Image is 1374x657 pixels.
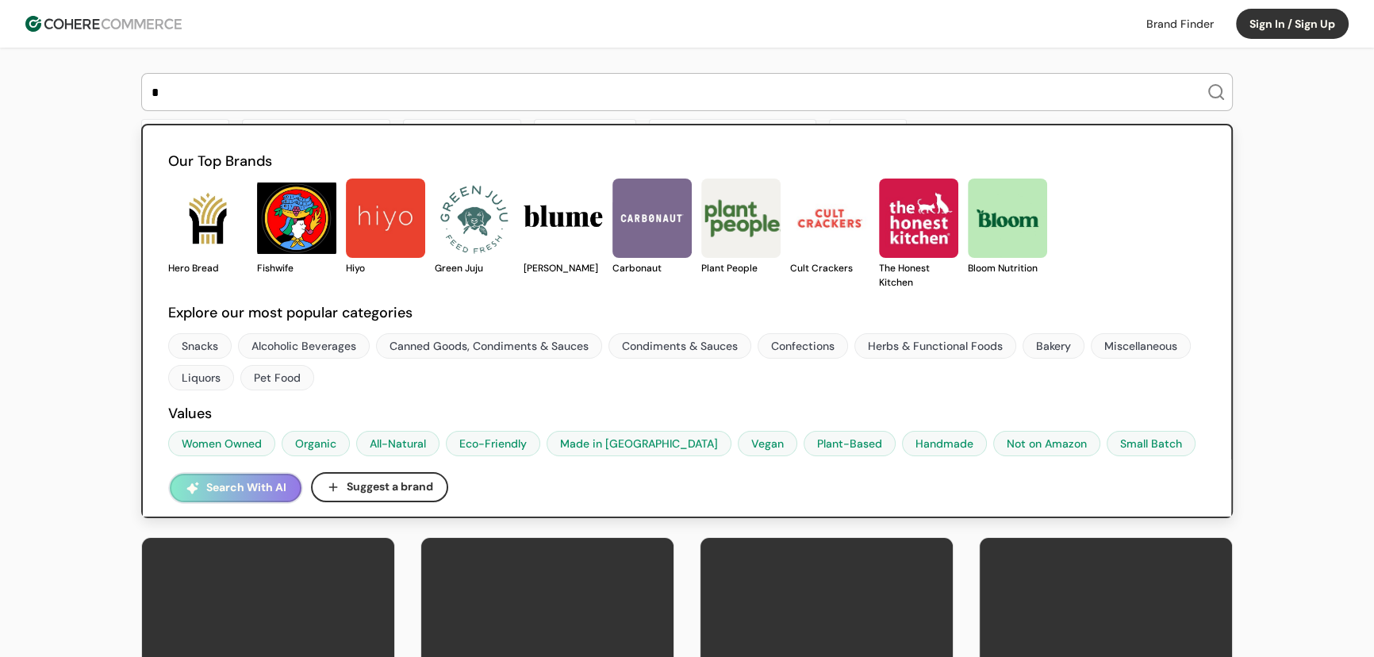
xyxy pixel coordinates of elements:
[1036,338,1071,355] div: Bakery
[311,472,448,502] button: Suggest a brand
[1007,436,1087,452] div: Not on Amazon
[854,333,1016,359] a: Herbs & Functional Foods
[170,474,301,502] button: Search With AI
[1104,338,1177,355] div: Miscellaneous
[758,333,848,359] a: Confections
[560,436,718,452] div: Made in [GEOGRAPHIC_DATA]
[254,370,301,386] div: Pet Food
[751,436,784,452] div: Vegan
[356,431,439,456] a: All-Natural
[868,338,1003,355] div: Herbs & Functional Foods
[902,431,987,456] a: Handmade
[738,431,797,456] a: Vegan
[240,365,314,390] a: Pet Food
[459,436,527,452] div: Eco-Friendly
[1236,9,1349,39] button: Sign In / Sign Up
[771,338,835,355] div: Confections
[1091,333,1191,359] a: Miscellaneous
[182,370,221,386] div: Liquors
[251,338,356,355] div: Alcoholic Beverages
[295,436,336,452] div: Organic
[168,333,232,359] a: Snacks
[168,151,1206,172] h2: Our Top Brands
[238,333,370,359] a: Alcoholic Beverages
[168,403,1206,425] h2: Values
[390,338,589,355] div: Canned Goods, Condiments & Sauces
[817,436,882,452] div: Plant-Based
[1107,431,1196,456] a: Small Batch
[182,338,218,355] div: Snacks
[168,302,1206,324] h2: Explore our most popular categories
[608,333,751,359] a: Condiments & Sauces
[282,431,350,456] a: Organic
[1023,333,1084,359] a: Bakery
[547,431,731,456] a: Made in [GEOGRAPHIC_DATA]
[622,338,738,355] div: Condiments & Sauces
[915,436,973,452] div: Handmade
[1120,436,1182,452] div: Small Batch
[168,365,234,390] a: Liquors
[168,431,275,456] a: Women Owned
[182,436,262,452] div: Women Owned
[993,431,1100,456] a: Not on Amazon
[376,333,602,359] a: Canned Goods, Condiments & Sauces
[446,431,540,456] a: Eco-Friendly
[25,16,182,32] img: Cohere Logo
[370,436,426,452] div: All-Natural
[804,431,896,456] a: Plant-Based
